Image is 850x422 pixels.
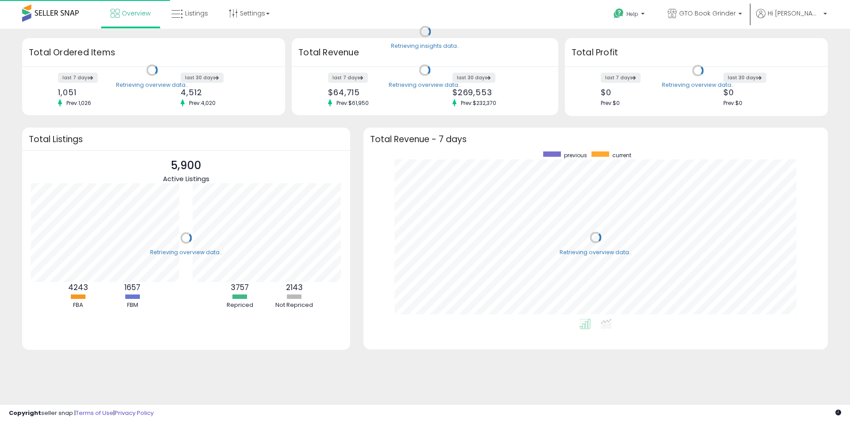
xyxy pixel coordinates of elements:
div: Retrieving overview data.. [560,248,632,256]
a: Hi [PERSON_NAME] [756,9,827,29]
i: Get Help [613,8,624,19]
span: GTO Book Grinder [679,9,736,18]
div: Retrieving overview data.. [662,81,734,89]
span: Hi [PERSON_NAME] [768,9,821,18]
span: Listings [185,9,208,18]
span: Overview [122,9,151,18]
div: Retrieving overview data.. [150,249,222,257]
div: Retrieving overview data.. [116,81,188,89]
a: Help [607,1,653,29]
span: Help [626,10,638,18]
div: Retrieving overview data.. [389,81,461,89]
